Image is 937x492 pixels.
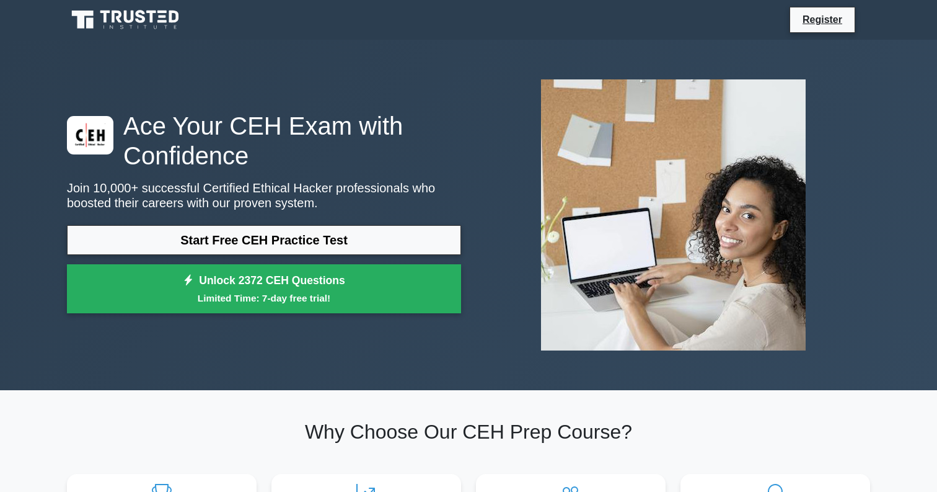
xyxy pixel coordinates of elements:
[795,12,850,27] a: Register
[67,225,461,255] a: Start Free CEH Practice Test
[82,291,446,305] small: Limited Time: 7-day free trial!
[67,420,870,444] h2: Why Choose Our CEH Prep Course?
[67,264,461,314] a: Unlock 2372 CEH QuestionsLimited Time: 7-day free trial!
[67,111,461,171] h1: Ace Your CEH Exam with Confidence
[67,181,461,210] p: Join 10,000+ successful Certified Ethical Hacker professionals who boosted their careers with our...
